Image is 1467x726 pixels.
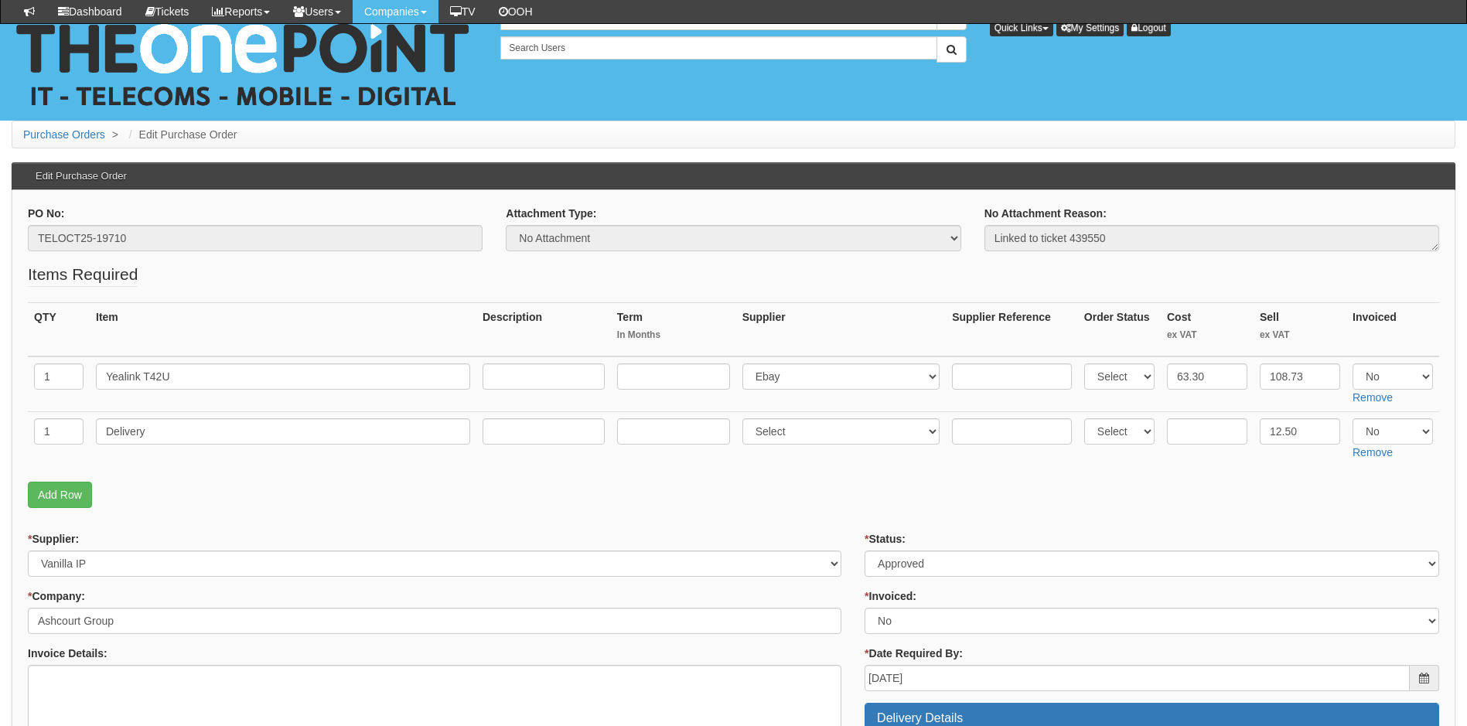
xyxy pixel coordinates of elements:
li: Edit Purchase Order [125,127,237,142]
small: ex VAT [1167,329,1247,342]
th: Cost [1161,303,1254,357]
a: Purchase Orders [23,128,105,141]
legend: Items Required [28,263,138,287]
span: > [108,128,122,141]
th: Supplier Reference [946,303,1078,357]
th: Term [611,303,736,357]
label: PO No: [28,206,64,221]
a: Remove [1353,391,1393,404]
small: ex VAT [1260,329,1340,342]
a: Add Row [28,482,92,508]
label: Invoiced: [865,588,916,604]
label: Supplier: [28,531,79,547]
label: Company: [28,588,85,604]
h3: Edit Purchase Order [28,163,135,189]
small: In Months [617,329,730,342]
button: Quick Links [990,19,1053,36]
th: Invoiced [1346,303,1439,357]
a: Remove [1353,446,1393,458]
label: No Attachment Reason: [984,206,1107,221]
h3: Delivery Details [877,711,1427,725]
a: Logout [1127,19,1171,36]
th: Sell [1254,303,1346,357]
th: Supplier [736,303,947,357]
th: Item [90,303,476,357]
textarea: Linked to ticket 439550 [984,225,1439,251]
label: Date Required By: [865,646,963,661]
th: Order Status [1078,303,1161,357]
a: My Settings [1056,19,1124,36]
label: Invoice Details: [28,646,107,661]
label: Status: [865,531,906,547]
th: QTY [28,303,90,357]
th: Description [476,303,611,357]
label: Attachment Type: [506,206,596,221]
input: Search Users [500,36,936,60]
